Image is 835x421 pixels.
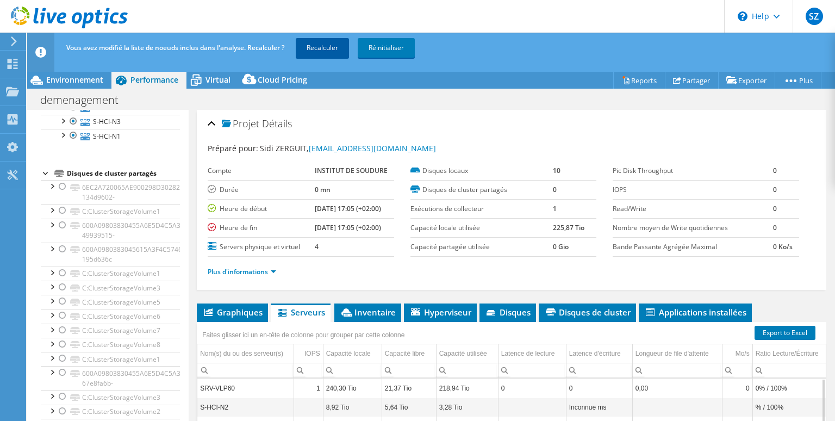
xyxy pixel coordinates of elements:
[340,307,396,318] span: Inventaire
[439,347,487,360] div: Capacité utilisée
[41,324,180,338] a: C:ClusterStorageVolume7
[41,390,180,404] a: C:ClusterStorageVolume3
[436,398,498,417] td: Column Capacité utilisée, Value 3,28 Tio
[202,307,263,318] span: Graphiques
[358,38,415,58] a: Réinitialiser
[323,398,382,417] td: Column Capacité locale, Value 8,92 Tio
[294,398,323,417] td: Column IOPS, Value
[613,72,665,89] a: Reports
[66,43,284,52] span: Vous avez modifié la liste de noeuds inclus dans l'analyse. Recalculer ?
[309,143,436,153] a: [EMAIL_ADDRESS][DOMAIN_NAME]
[498,344,566,363] td: Latence de lecture Column
[296,38,349,58] a: Recalculer
[382,344,436,363] td: Capacité libre Column
[46,75,103,85] span: Environnement
[315,185,331,194] b: 0 mn
[498,379,566,398] td: Column Latence de lecture, Value 0
[200,327,407,343] div: Faites glisser ici un en-tête de colonne pour grouper par cette colonne
[294,379,323,398] td: Column IOPS, Value 1
[613,203,773,214] label: Read/Write
[41,129,180,143] a: S-HCI-N1
[41,267,180,281] a: C:ClusterStorageVolume1
[485,307,531,318] span: Disques
[41,204,180,218] a: C:ClusterStorageVolume1
[613,184,773,195] label: IOPS
[806,8,823,25] span: SZ
[773,242,793,251] b: 0 Ko/s
[553,204,557,213] b: 1
[326,347,371,360] div: Capacité locale
[632,398,722,417] td: Column Longueur de file d'attente, Value
[222,119,259,129] span: Projet
[385,347,425,360] div: Capacité libre
[208,143,258,153] label: Préparé pour:
[208,203,314,214] label: Heure de début
[665,72,719,89] a: Partager
[276,307,325,318] span: Serveurs
[566,398,632,417] td: Column Latence d'écriture, Value Inconnue ms
[498,363,566,377] td: Column Latence de lecture, Filter cell
[613,222,773,233] label: Nombre moyen de Write quotidiennes
[315,166,388,175] b: INSTITUT DE SOUDURE
[315,223,381,232] b: [DATE] 17:05 (+02:00)
[644,307,746,318] span: Applications installées
[755,326,815,340] a: Export to Excel
[498,398,566,417] td: Column Latence de lecture, Value
[632,363,722,377] td: Column Longueur de file d'attente, Filter cell
[410,242,553,252] label: Capacité partagée utilisée
[553,185,557,194] b: 0
[208,184,314,195] label: Durée
[197,344,294,363] td: Nom(s) du ou des serveur(s) Column
[613,165,773,176] label: Pic Disk Throughput
[738,11,747,21] svg: \n
[752,398,830,417] td: Column Ratio Lecture/Écriture, Value % / 100%
[410,165,553,176] label: Disques locaux
[722,363,752,377] td: Column Mo/s, Filter cell
[566,379,632,398] td: Column Latence d'écriture, Value 0
[294,344,323,363] td: IOPS Column
[130,75,178,85] span: Performance
[41,243,180,267] a: 600A0980383045615A3F4C574677415A-195d636c
[501,347,555,360] div: Latence de lecture
[773,166,777,175] b: 0
[436,379,498,398] td: Column Capacité utilisée, Value 218,94 Tio
[775,72,821,89] a: Plus
[752,363,830,377] td: Column Ratio Lecture/Écriture, Filter cell
[260,143,436,153] span: Sidi ZERGUIT,
[208,222,314,233] label: Heure de fin
[553,223,584,232] b: 225,87 Tio
[553,166,560,175] b: 10
[632,379,722,398] td: Column Longueur de file d'attente, Value 0,00
[773,204,777,213] b: 0
[436,363,498,377] td: Column Capacité utilisée, Filter cell
[41,338,180,352] a: C:ClusterStorageVolume8
[722,344,752,363] td: Mo/s Column
[197,379,294,398] td: Column Nom(s) du ou des serveur(s), Value SRV-VLP60
[382,398,436,417] td: Column Capacité libre, Value 5,64 Tio
[718,72,775,89] a: Exporter
[410,184,553,195] label: Disques de cluster partagés
[315,204,381,213] b: [DATE] 17:05 (+02:00)
[382,379,436,398] td: Column Capacité libre, Value 21,37 Tio
[635,347,709,360] div: Longueur de file d'attente
[208,267,276,276] a: Plus d'informations
[544,307,631,318] span: Disques de cluster
[304,347,320,360] div: IOPS
[752,379,830,398] td: Column Ratio Lecture/Écriture, Value 0% / 100%
[41,295,180,309] a: C:ClusterStorageVolume5
[382,363,436,377] td: Column Capacité libre, Filter cell
[722,379,752,398] td: Column Mo/s, Value 0
[294,363,323,377] td: Column IOPS, Filter cell
[436,344,498,363] td: Capacité utilisée Column
[67,167,180,180] div: Disques de cluster partagés
[208,242,314,252] label: Servers physique et virtuel
[756,347,819,360] div: Ratio Lecture/Écriture
[41,309,180,323] a: C:ClusterStorageVolume6
[553,242,569,251] b: 0 Gio
[41,405,180,419] a: C:ClusterStorageVolume2
[773,185,777,194] b: 0
[262,117,292,130] span: Détails
[208,165,314,176] label: Compte
[566,363,632,377] td: Column Latence d'écriture, Filter cell
[197,398,294,417] td: Column Nom(s) du ou des serveur(s), Value S-HCI-N2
